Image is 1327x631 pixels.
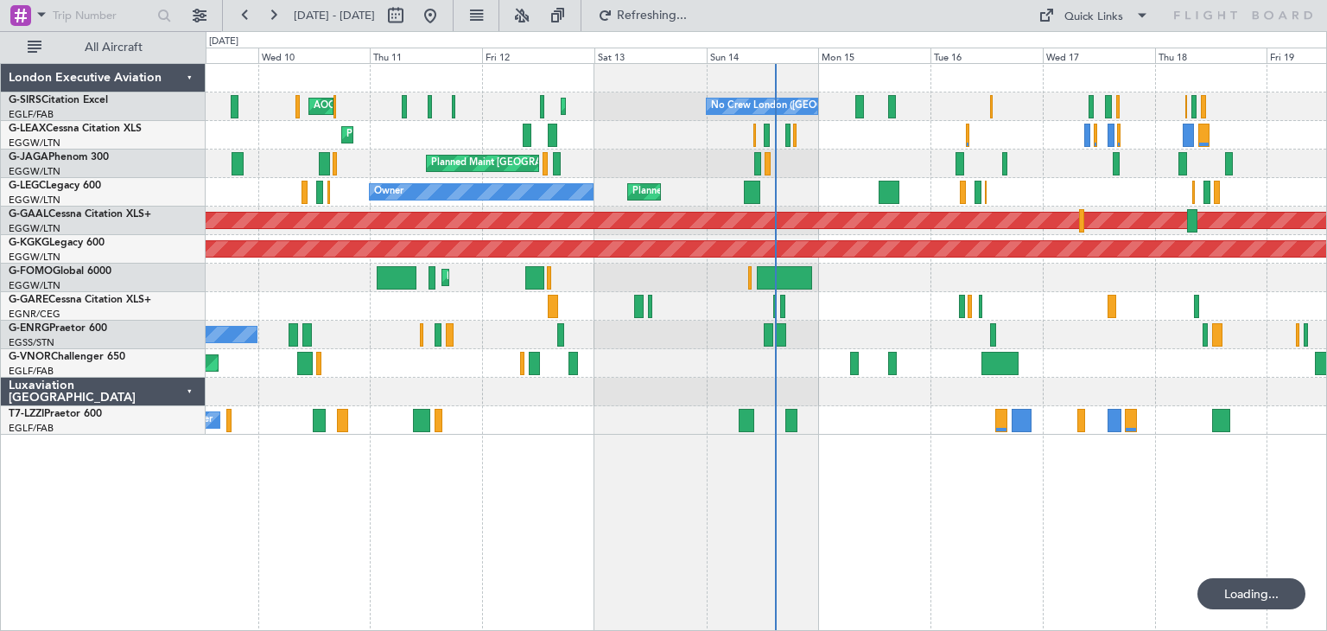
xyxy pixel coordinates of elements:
span: G-LEAX [9,124,46,134]
button: All Aircraft [19,34,187,61]
div: Tue 16 [930,48,1043,63]
div: [DATE] [209,35,238,49]
a: EGGW/LTN [9,279,60,292]
span: G-SIRS [9,95,41,105]
a: G-FOMOGlobal 6000 [9,266,111,277]
div: Planned Maint [GEOGRAPHIC_DATA] ([GEOGRAPHIC_DATA]) [632,179,905,205]
div: Mon 15 [818,48,930,63]
a: EGGW/LTN [9,137,60,150]
a: G-KGKGLegacy 600 [9,238,105,248]
a: G-GARECessna Citation XLS+ [9,295,151,305]
a: G-LEAXCessna Citation XLS [9,124,142,134]
div: AOG Maint [PERSON_NAME] [314,93,445,119]
a: EGSS/STN [9,336,54,349]
div: Planned Maint [GEOGRAPHIC_DATA] ([GEOGRAPHIC_DATA]) [431,150,703,176]
div: Fri 12 [482,48,594,63]
span: [DATE] - [DATE] [294,8,375,23]
input: Trip Number [53,3,152,29]
a: EGGW/LTN [9,222,60,235]
a: EGGW/LTN [9,251,60,264]
div: Owner [183,407,213,433]
div: Sun 14 [707,48,819,63]
span: G-LEGC [9,181,46,191]
a: G-LEGCLegacy 600 [9,181,101,191]
span: T7-LZZI [9,409,44,419]
div: Quick Links [1064,9,1123,26]
a: G-SIRSCitation Excel [9,95,108,105]
span: Refreshing... [616,10,689,22]
div: No Crew London ([GEOGRAPHIC_DATA]) [711,93,894,119]
a: G-JAGAPhenom 300 [9,152,109,163]
a: T7-LZZIPraetor 600 [9,409,102,419]
div: Owner [374,179,403,205]
button: Quick Links [1030,2,1158,29]
div: Planned Maint [GEOGRAPHIC_DATA] ([GEOGRAPHIC_DATA]) [346,122,619,148]
a: EGNR/CEG [9,308,60,321]
div: Planned Maint [GEOGRAPHIC_DATA] ([GEOGRAPHIC_DATA]) [447,265,719,290]
span: G-GARE [9,295,48,305]
div: Thu 11 [370,48,482,63]
a: G-ENRGPraetor 600 [9,323,107,334]
span: G-VNOR [9,352,51,362]
span: G-KGKG [9,238,49,248]
a: G-VNORChallenger 650 [9,352,125,362]
div: Loading... [1197,578,1305,609]
div: Wed 10 [258,48,371,63]
span: G-JAGA [9,152,48,163]
span: All Aircraft [45,41,182,54]
a: EGLF/FAB [9,422,54,435]
div: Wed 17 [1043,48,1155,63]
div: Sat 13 [594,48,707,63]
a: EGGW/LTN [9,165,60,178]
a: G-GAALCessna Citation XLS+ [9,209,151,220]
span: G-ENRG [9,323,49,334]
a: EGGW/LTN [9,194,60,207]
span: G-GAAL [9,209,48,220]
a: EGLF/FAB [9,365,54,378]
span: G-FOMO [9,266,53,277]
button: Refreshing... [590,2,694,29]
div: Thu 18 [1155,48,1267,63]
a: EGLF/FAB [9,108,54,121]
